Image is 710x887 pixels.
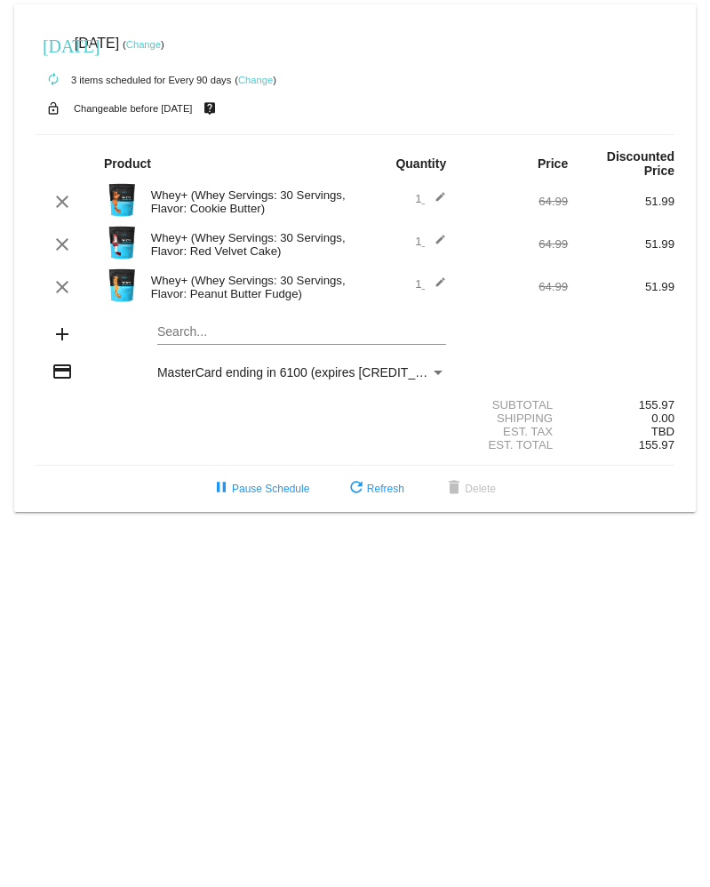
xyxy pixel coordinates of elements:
div: Subtotal [461,398,568,412]
mat-icon: edit [425,234,446,255]
mat-icon: [DATE] [43,34,64,55]
mat-select: Payment Method [157,365,446,380]
button: Refresh [331,473,419,505]
a: Change [238,75,273,85]
button: Delete [429,473,510,505]
img: Image-1-Whey-2lb-Red-Velvet-1000x1000-Roman-Berezecky.png [104,225,140,260]
strong: Price [538,156,568,171]
div: Shipping [461,412,568,425]
div: Whey+ (Whey Servings: 30 Servings, Flavor: Cookie Butter) [142,188,355,215]
img: Image-1-Whey-2lb-Peanut-Butter-Fudge-1000x1000-1.png [104,268,140,303]
div: 64.99 [461,237,568,251]
span: Delete [443,483,496,495]
mat-icon: edit [425,276,446,298]
input: Search... [157,325,446,340]
div: 64.99 [461,280,568,293]
div: Est. Tax [461,425,568,438]
mat-icon: add [52,324,73,345]
small: Changeable before [DATE] [74,103,193,114]
span: 1 [415,192,446,205]
img: Image-1-Carousel-Whey-2lb-Cookie-Butter-1000x1000-2.png [104,182,140,218]
span: 1 [415,277,446,291]
div: 64.99 [461,195,568,208]
button: Pause Schedule [196,473,323,505]
mat-icon: clear [52,234,73,255]
span: 155.97 [639,438,674,451]
span: 1 [415,235,446,248]
strong: Discounted Price [607,149,674,178]
small: 3 items scheduled for Every 90 days [36,75,231,85]
div: 51.99 [568,237,674,251]
small: ( ) [123,39,164,50]
mat-icon: autorenew [43,69,64,91]
div: 51.99 [568,280,674,293]
span: TBD [651,425,674,438]
div: Whey+ (Whey Servings: 30 Servings, Flavor: Red Velvet Cake) [142,231,355,258]
span: Refresh [346,483,404,495]
mat-icon: credit_card [52,361,73,382]
div: Est. Total [461,438,568,451]
div: 51.99 [568,195,674,208]
mat-icon: refresh [346,478,367,499]
span: Pause Schedule [211,483,309,495]
div: 155.97 [568,398,674,412]
mat-icon: live_help [199,97,220,120]
span: 0.00 [651,412,674,425]
small: ( ) [235,75,276,85]
mat-icon: pause [211,478,232,499]
a: Change [126,39,161,50]
mat-icon: edit [425,191,446,212]
strong: Quantity [395,156,446,171]
mat-icon: lock_open [43,97,64,120]
span: MasterCard ending in 6100 (expires [CREDIT_CARD_DATA]) [157,365,497,380]
strong: Product [104,156,151,171]
mat-icon: clear [52,276,73,298]
div: Whey+ (Whey Servings: 30 Servings, Flavor: Peanut Butter Fudge) [142,274,355,300]
mat-icon: delete [443,478,465,499]
mat-icon: clear [52,191,73,212]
